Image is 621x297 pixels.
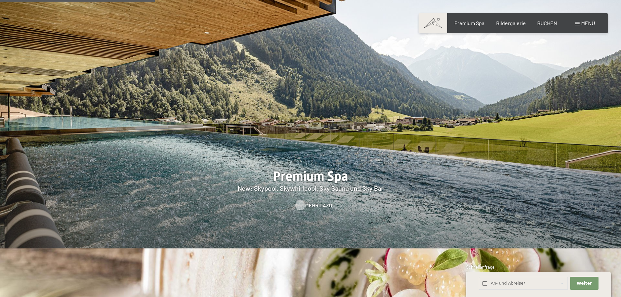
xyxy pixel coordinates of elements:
[581,20,595,26] span: Menü
[305,202,332,209] span: Mehr dazu
[454,20,484,26] a: Premium Spa
[577,280,592,286] span: Weiter
[537,20,557,26] a: BUCHEN
[466,264,495,270] span: Schnellanfrage
[295,202,326,209] a: Mehr dazu
[496,20,526,26] a: Bildergalerie
[570,277,598,290] button: Weiter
